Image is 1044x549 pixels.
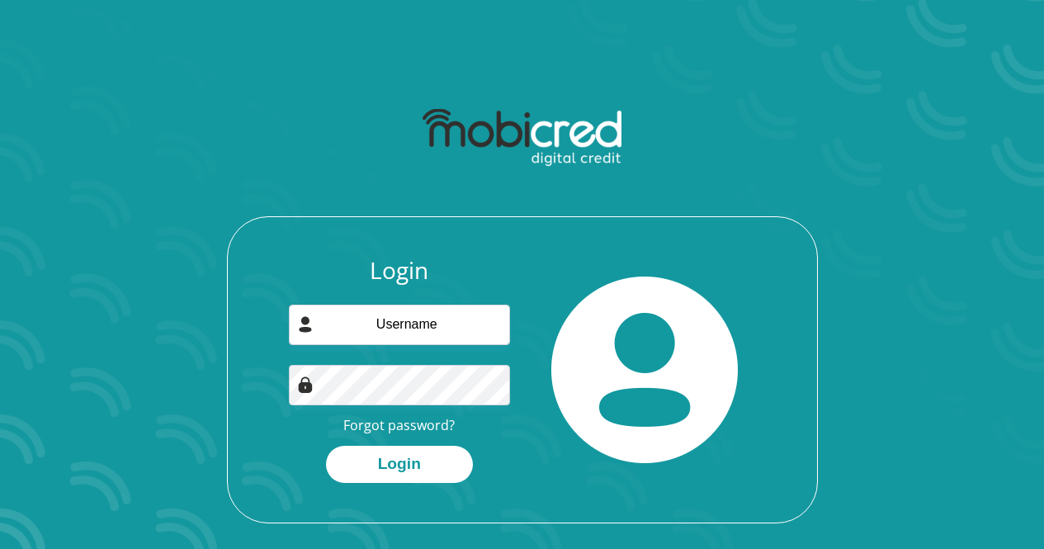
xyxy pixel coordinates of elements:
img: mobicred logo [423,109,621,167]
a: Forgot password? [343,416,455,434]
img: user-icon image [297,316,314,333]
button: Login [326,446,473,483]
img: Image [297,376,314,393]
input: Username [289,305,510,345]
h3: Login [289,257,510,285]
